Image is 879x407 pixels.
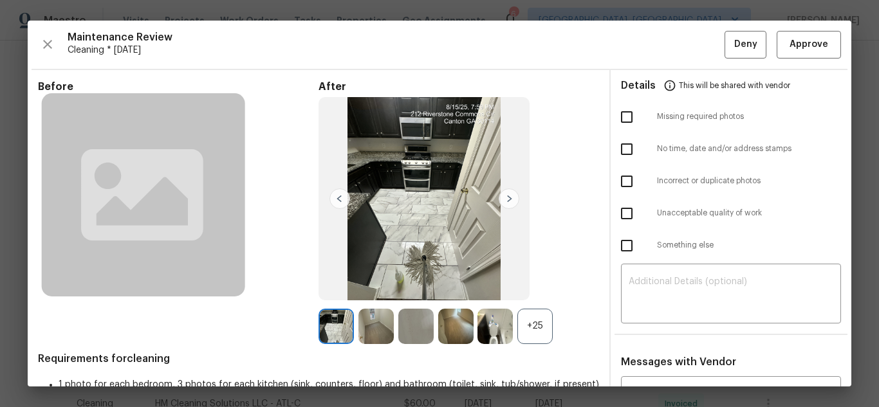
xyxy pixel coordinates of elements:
[59,378,599,391] li: 1 photo for each bedroom, 3 photos for each kitchen (sink, counters, floor) and bathroom (toilet,...
[725,31,766,59] button: Deny
[517,309,553,344] div: +25
[657,143,841,154] span: No time, date and/or address stamps
[657,208,841,219] span: Unacceptable quality of work
[68,44,725,57] span: Cleaning * [DATE]
[319,80,599,93] span: After
[621,70,656,101] span: Details
[777,31,841,59] button: Approve
[679,70,790,101] span: This will be shared with vendor
[611,165,851,197] div: Incorrect or duplicate photos
[38,352,599,365] span: Requirements for cleaning
[611,133,851,165] div: No time, date and/or address stamps
[329,188,350,209] img: left-chevron-button-url
[657,240,841,251] span: Something else
[68,31,725,44] span: Maintenance Review
[38,80,319,93] span: Before
[734,37,757,53] span: Deny
[611,230,851,262] div: Something else
[611,197,851,230] div: Unacceptable quality of work
[611,101,851,133] div: Missing required photos
[657,111,841,122] span: Missing required photos
[657,176,841,186] span: Incorrect or duplicate photos
[790,37,828,53] span: Approve
[621,357,736,367] span: Messages with Vendor
[499,188,519,209] img: right-chevron-button-url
